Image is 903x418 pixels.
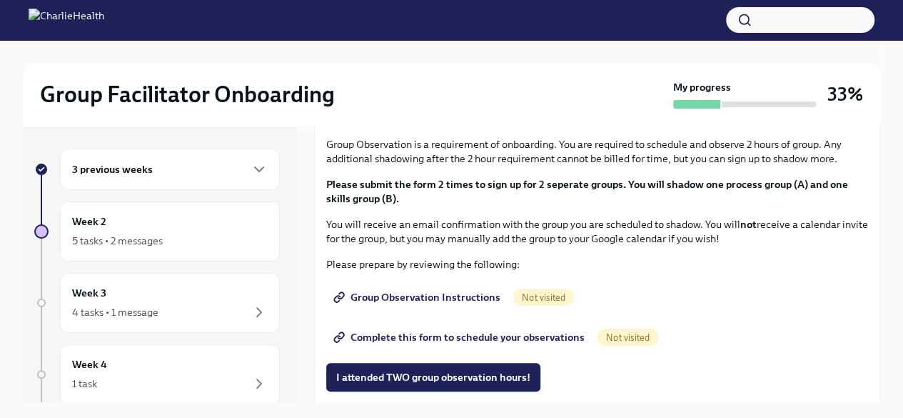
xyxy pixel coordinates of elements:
a: Complete this form to schedule your observations [326,323,595,352]
h6: Week 4 [72,357,107,372]
span: Not visited [597,332,658,343]
div: 3 previous weeks [60,149,280,190]
h2: Group Facilitator Onboarding [40,80,335,109]
h6: 3 previous weeks [72,161,153,177]
p: Please prepare by reviewing the following: [326,257,868,272]
span: Group Observation Instructions [336,290,500,304]
h6: Week 2 [72,214,106,229]
span: I attended TWO group observation hours! [336,370,530,384]
p: You will receive an email confirmation with the group you are scheduled to shadow. You will recei... [326,217,868,246]
strong: not [740,218,757,231]
img: CharlieHealth [29,9,104,31]
span: Complete this form to schedule your observations [336,330,585,344]
a: Week 34 tasks • 1 message [34,273,280,333]
a: Group Observation Instructions [326,283,510,312]
div: 5 tasks • 2 messages [72,234,163,248]
div: 1 task [72,377,97,391]
strong: Please submit the form 2 times to sign up for 2 seperate groups. You will shadow one process grou... [326,178,848,205]
a: Week 41 task [34,344,280,404]
h6: Week 3 [72,285,106,301]
strong: My progress [673,80,731,94]
div: 4 tasks • 1 message [72,305,158,319]
p: Group Observation is a requirement of onboarding. You are required to schedule and observe 2 hour... [326,137,868,166]
span: Not visited [513,292,574,303]
h3: 33% [827,81,863,107]
a: Week 25 tasks • 2 messages [34,201,280,262]
button: I attended TWO group observation hours! [326,363,540,392]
